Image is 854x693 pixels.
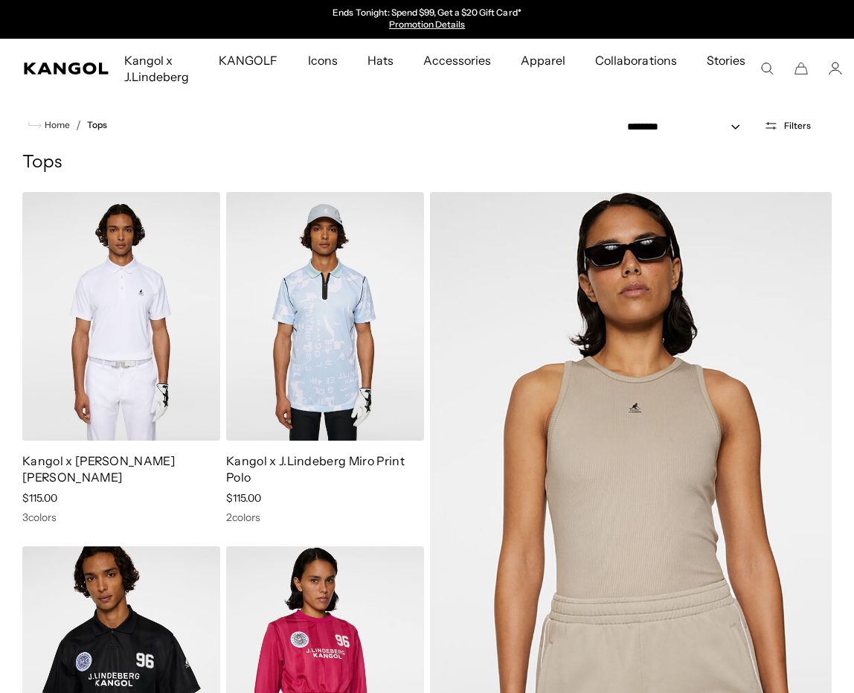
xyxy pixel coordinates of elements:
[204,39,292,82] a: KANGOLF
[829,62,842,75] a: Account
[621,119,755,135] select: Sort by: Featured
[87,120,107,130] a: Tops
[784,121,811,131] span: Filters
[353,39,408,82] a: Hats
[22,511,220,524] div: 3 colors
[595,39,676,82] span: Collaborations
[274,7,580,31] slideshow-component: Announcement bar
[226,453,405,485] a: Kangol x J.Lindeberg Miro Print Polo
[760,62,774,75] summary: Search here
[24,63,109,74] a: Kangol
[226,491,261,505] span: $115.00
[755,119,820,132] button: Open filters
[580,39,691,82] a: Collaborations
[109,39,204,98] a: Kangol x J.Lindeberg
[22,491,57,505] span: $115.00
[22,152,832,174] h1: Tops
[124,39,189,98] span: Kangol x J.Lindeberg
[274,7,580,31] div: Announcement
[506,39,580,82] a: Apparel
[22,453,175,485] a: Kangol x [PERSON_NAME] [PERSON_NAME]
[389,19,465,30] a: Promotion Details
[692,39,760,98] a: Stories
[423,39,491,82] span: Accessories
[274,7,580,31] div: 1 of 2
[367,39,394,82] span: Hats
[28,118,70,132] a: Home
[226,511,424,524] div: 2 colors
[70,116,81,134] li: /
[22,192,220,441] img: Kangol x J.Lindeberg Jason Polo
[293,39,353,82] a: Icons
[408,39,506,82] a: Accessories
[707,39,745,98] span: Stories
[308,39,338,82] span: Icons
[226,192,424,441] img: Kangol x J.Lindeberg Miro Print Polo
[42,120,70,130] span: Home
[794,62,808,75] button: Cart
[333,7,521,19] p: Ends Tonight: Spend $99, Get a $20 Gift Card*
[219,39,277,82] span: KANGOLF
[521,39,565,82] span: Apparel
